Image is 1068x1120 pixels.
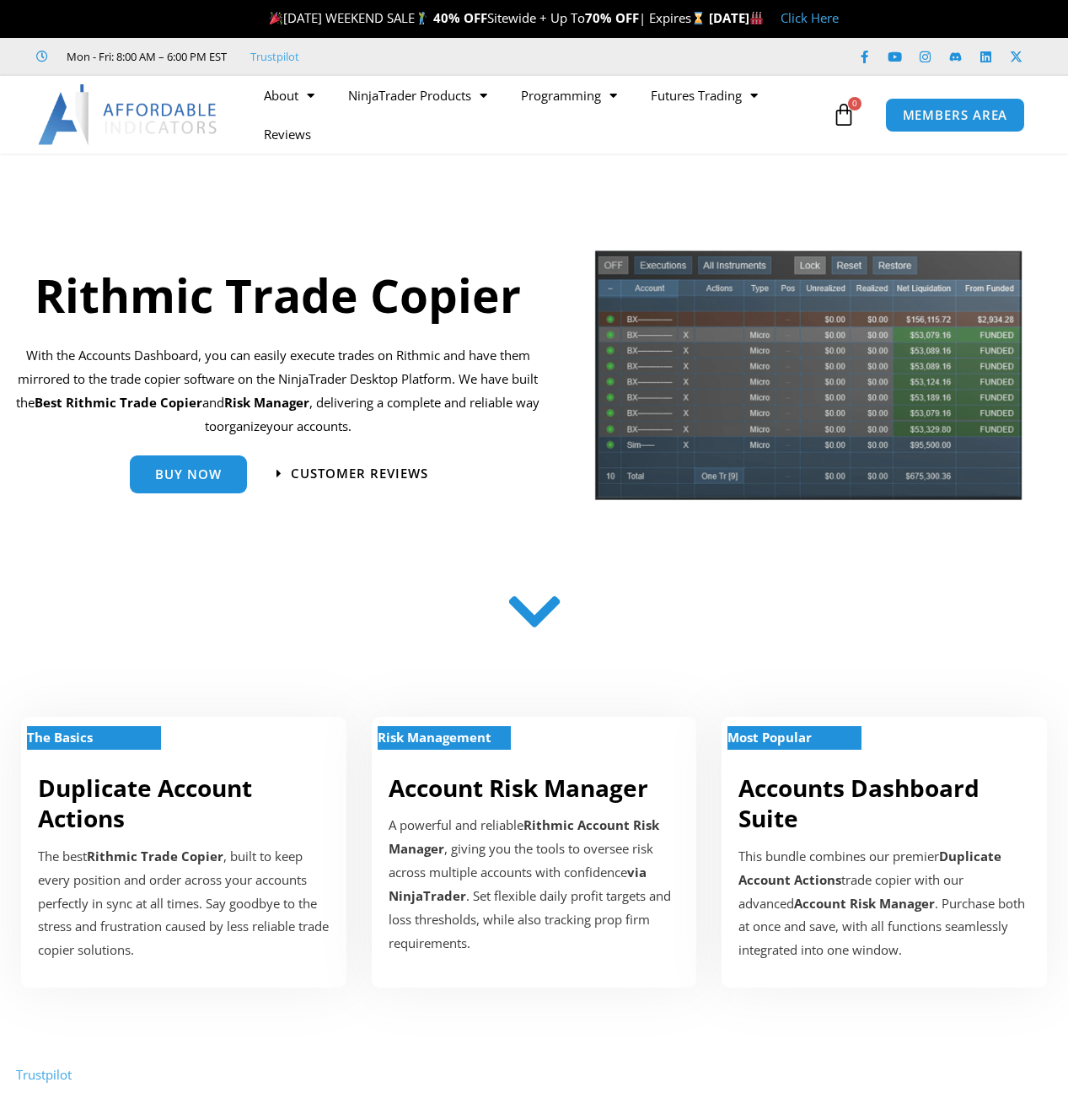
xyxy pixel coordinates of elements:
[16,1066,72,1083] a: Trustpilot
[224,394,309,411] strong: Risk Manager
[291,467,428,480] span: Customer Reviews
[692,12,705,24] img: ⌛
[247,76,331,115] a: About
[585,9,639,26] strong: 70% OFF
[130,455,247,493] a: Buy Now
[266,9,708,26] span: [DATE] WEEKEND SALE Sitewide + Up To | Expires
[781,9,839,26] a: Click Here
[250,46,299,67] a: Trustpilot
[738,772,979,834] a: Accounts Dashboard Suite
[247,115,328,153] a: Reviews
[794,895,935,912] strong: Account Risk Manager
[38,845,330,962] p: The best , built to keep every position and order across your accounts perfectly in sync at all t...
[885,98,1026,132] a: MEMBERS AREA
[727,729,812,746] strong: Most Popular
[38,772,252,834] a: Duplicate Account Actions
[38,84,219,145] img: LogoAI | Affordable Indicators – NinjaTrader
[266,417,352,434] span: your accounts.
[27,729,93,746] strong: The Basics
[155,468,222,481] span: Buy Now
[593,249,1022,511] img: tradecopier | Affordable Indicators – NinjaTrader
[903,109,1008,121] span: MEMBERS AREA
[433,9,487,26] strong: 40% OFF
[270,12,282,24] img: 🎉
[709,9,764,26] strong: [DATE]
[504,76,634,115] a: Programming
[738,845,1030,962] div: This bundle combines our premier trade copier with our advanced . Purchase both at once and save,...
[247,76,828,153] nav: Menu
[87,848,223,864] strong: Rithmic Trade Copier
[416,12,428,24] img: 🏌️‍♂️
[634,76,775,115] a: Futures Trading
[276,467,428,480] a: Customer Reviews
[378,729,491,746] strong: Risk Management
[807,90,881,139] a: 0
[738,848,1001,888] strong: Duplicate Account Actions
[848,97,861,110] span: 0
[62,46,227,67] span: Mon - Fri: 8:00 AM – 6:00 PM EST
[13,344,543,438] p: With the Accounts Dashboard, you can easily execute trades on Rithmic and have them mirrored to t...
[389,814,680,955] p: A powerful and reliable , giving you the tools to oversee risk across multiple accounts with conf...
[389,816,659,857] strong: Rithmic Account Risk Manager
[35,394,202,411] strong: Best Rithmic Trade Copier
[13,262,543,327] h1: Rithmic Trade Copier
[389,772,648,804] a: Account Risk Manager
[750,12,763,24] img: 🏭
[217,417,266,434] span: organize
[331,76,504,115] a: NinjaTrader Products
